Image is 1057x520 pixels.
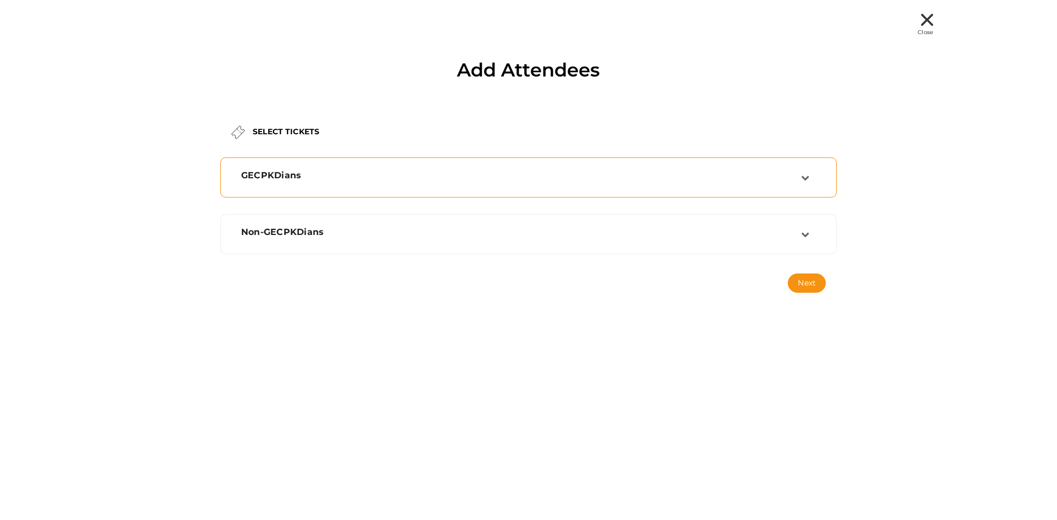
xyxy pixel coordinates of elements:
[798,278,816,288] span: Next
[241,227,324,237] span: Non-GECPKDians
[241,170,301,180] span: GECPKDians
[231,125,245,139] img: ticket.png
[253,126,319,137] label: SELECT TICKETS
[226,177,831,187] a: GECPKDians
[788,273,826,293] button: Next
[918,29,933,36] span: Close
[457,56,601,84] label: Add Attendees
[226,233,831,244] a: Non-GECPKDians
